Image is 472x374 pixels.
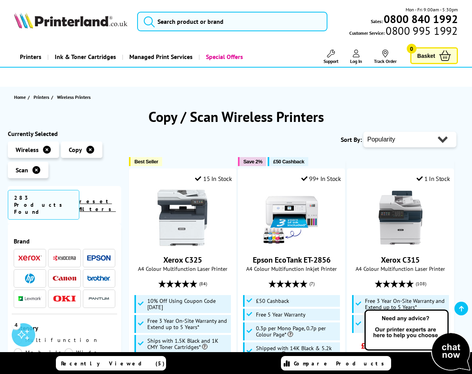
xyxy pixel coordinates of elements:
a: Xerox C325 [153,241,212,249]
a: Log In [350,50,362,64]
img: Kyocera [53,255,76,261]
div: 15 In Stock [195,175,232,183]
input: Search product or brand [137,12,327,31]
span: 0.3p per Mono Page, 0.7p per Colour Page* [256,325,338,338]
span: £50 Cashback [256,298,289,304]
span: Free 3 Year On-Site Warranty and Extend up to 5 Years* [147,318,229,330]
div: Brand [14,237,115,245]
span: Ships with 1.5K Black and 1K CMY Toner Cartridges* [147,338,229,350]
a: Epson EcoTank ET-2856 [253,255,331,265]
a: Recently Viewed (5) [56,356,166,370]
span: 10% Off Using Coupon Code [DATE] [147,298,229,310]
span: Best Seller [134,159,158,165]
button: £50 Cashback [268,157,308,166]
img: Pantum [87,294,111,303]
img: Canon [53,276,76,281]
a: reset filters [79,198,116,213]
a: Printerland Logo [14,13,127,30]
div: 99+ In Stock [301,175,341,183]
a: OKI [53,294,76,304]
span: A4 Colour Multifunction Laser Printer [133,265,232,272]
button: Save 2% [238,157,266,166]
a: Home [14,93,28,101]
img: Open Live Chat window [363,308,472,372]
span: Compare Products [294,360,388,367]
img: Xerox [18,255,42,261]
span: Printers [34,93,49,101]
a: Track Order [374,50,397,64]
a: Basket 0 [410,47,458,64]
button: Best Seller [129,157,162,166]
a: Support [324,50,338,64]
span: (84) [199,276,207,291]
span: A4 Colour Multifunction Laser Printer [351,265,450,272]
div: 1 In Stock [417,175,450,183]
span: Log In [350,58,362,64]
img: OKI [53,295,76,302]
span: (7) [309,276,315,291]
span: £358.80 [361,351,386,361]
a: Xerox [18,253,42,263]
span: Copy [69,146,82,154]
span: Sales: [371,18,383,25]
a: HP [18,274,42,283]
img: Brother [87,276,111,281]
span: Scan [16,166,28,174]
span: Wireless Printers [57,94,91,100]
a: Epson EcoTank ET-2856 [262,241,321,249]
a: Xerox C315 [371,241,430,249]
span: Recently Viewed (5) [61,360,165,367]
a: Epson [87,253,111,263]
a: Printers [14,47,47,67]
span: 283 Products Found [8,190,79,220]
span: 0800 995 1992 [384,27,458,34]
img: Printerland Logo [14,13,127,29]
span: Sort By: [341,136,362,143]
a: Special Offers [198,47,249,67]
img: Lexmark [18,296,42,301]
a: Brother [87,274,111,283]
span: Free 3 Year On-Site Warranty and Extend up to 5 Years* [365,298,447,310]
span: A4 Colour Multifunction Inkjet Printer [242,265,341,272]
a: Managed Print Services [122,47,198,67]
a: Xerox C325 [163,255,202,265]
div: 4 [12,320,20,329]
span: 0 [407,44,417,54]
span: (108) [416,276,426,291]
span: Shipped with 14K Black & 5.2k CMY Inks* [256,345,338,358]
span: Save 2% [243,159,262,165]
a: Canon [53,274,76,283]
b: 0800 840 1992 [384,12,458,26]
span: Wireless [16,146,39,154]
span: Ink & Toner Cartridges [55,47,116,67]
img: Epson [87,255,111,261]
img: Xerox C325 [153,188,212,247]
img: Epson EcoTank ET-2856 [262,188,321,247]
span: £50 Cashback [273,159,304,165]
span: Customer Service: [349,27,458,37]
a: Kyocera [53,253,76,263]
a: Mobile [14,348,64,365]
img: HP [25,274,35,283]
a: Wide Format [64,348,115,365]
div: Currently Selected [8,130,121,138]
span: Mon - Fri 9:00am - 5:30pm [406,6,458,13]
a: Xerox C315 [381,255,420,265]
img: Xerox C315 [371,188,430,247]
a: Multifunction [14,336,99,344]
a: Compare Products [281,356,391,370]
a: Pantum [87,294,111,304]
div: Category [14,324,115,332]
span: Free 5 Year Warranty [256,311,306,318]
a: 0800 840 1992 [383,15,458,23]
span: Support [324,58,338,64]
a: Lexmark [18,294,42,304]
span: £299.00 [361,341,386,351]
a: Printers [34,93,51,101]
h1: Copy / Scan Wireless Printers [8,107,464,126]
a: Ink & Toner Cartridges [47,47,122,67]
span: Basket [417,50,435,61]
